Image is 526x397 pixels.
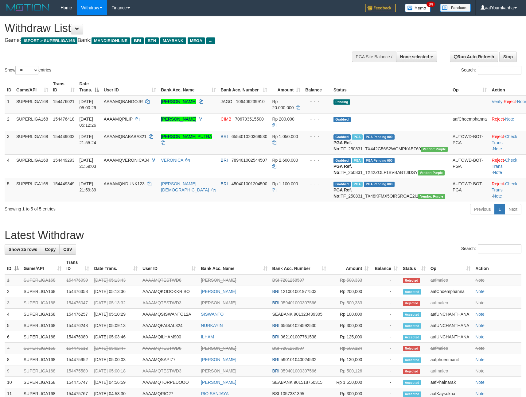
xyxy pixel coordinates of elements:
[5,343,21,354] td: 7
[272,158,298,163] span: Rp 2.600.000
[403,289,421,295] span: Accepted
[21,331,64,343] td: SUPERLIGA168
[161,158,183,163] a: VERONICA
[475,346,485,351] a: Note
[428,309,473,320] td: aafUNCHANTHANA
[101,78,158,96] th: User ID: activate to sort column ascending
[450,131,489,154] td: AUTOWD-BOT-PGA
[280,346,304,351] span: Copy 7201258507 to clipboard
[201,391,229,396] a: RIO SANJAYA
[470,204,495,214] a: Previous
[365,4,396,12] img: Feedback.jpg
[493,194,502,198] a: Note
[492,134,517,145] a: Check Trans
[5,22,345,34] h1: Withdraw List
[5,354,21,365] td: 8
[235,117,263,121] span: Copy 706793515500 to clipboard
[104,134,146,139] span: AAAAMQBABABA321
[64,286,92,297] td: 154476358
[140,377,198,388] td: AAAAMQTORPEDOOO
[92,274,140,286] td: [DATE] 05:13:43
[492,134,504,139] a: Reject
[403,335,421,340] span: Accepted
[221,134,228,139] span: BRI
[41,244,60,255] a: Copy
[145,37,159,44] span: BTN
[492,181,504,186] a: Reject
[272,278,279,283] span: BSI
[5,365,21,377] td: 9
[440,4,471,12] img: panduan.png
[405,4,431,12] img: Button%20Memo.svg
[63,247,72,252] span: CSV
[64,354,92,365] td: 154475952
[5,309,21,320] td: 4
[364,158,395,163] span: PGA Pending
[403,346,420,351] span: Rejected
[232,181,267,186] span: Copy 450401001204500 to clipboard
[371,274,400,286] td: -
[333,99,350,105] span: Pending
[403,357,421,363] span: Accepted
[428,365,473,377] td: aafmaleo
[21,354,64,365] td: SUPERLIGA168
[92,331,140,343] td: [DATE] 05:03:46
[352,158,363,163] span: Marked by aafheankoy
[493,146,502,151] a: Note
[305,157,329,163] div: - - -
[80,117,96,128] span: [DATE] 05:12:26
[5,244,41,255] a: Show 25 rows
[475,391,485,396] a: Note
[5,203,215,212] div: Showing 1 to 5 of 5 entries
[329,309,371,320] td: Rp 100,000
[14,96,51,114] td: SUPERLIGA168
[371,297,400,309] td: -
[475,278,485,283] a: Note
[64,297,92,309] td: 154476047
[5,178,14,202] td: 5
[92,37,130,44] span: MANDIRIONLINE
[232,134,267,139] span: Copy 655401020369530 to clipboard
[272,346,279,351] span: BSI
[352,182,363,187] span: Marked by aafheankoy
[64,257,92,274] th: Trans ID: activate to sort column ascending
[352,134,363,140] span: Marked by aafheankoy
[92,309,140,320] td: [DATE] 05:10:29
[272,312,293,317] span: SEABANK
[92,365,140,377] td: [DATE] 05:00:18
[272,181,298,186] span: Rp 1.100.000
[371,343,400,354] td: -
[492,181,517,192] a: Check Trans
[64,377,92,388] td: 154475747
[80,158,96,169] span: [DATE] 21:59:03
[221,158,228,163] span: BRI
[499,52,517,62] a: Stop
[21,343,64,354] td: SUPERLIGA168
[493,170,502,175] a: Note
[53,99,75,104] span: 154476021
[5,257,21,274] th: ID: activate to sort column descending
[475,300,485,305] a: Note
[428,354,473,365] td: aafphoenmanit
[418,170,445,175] span: Vendor URL: https://trx4.1velocity.biz
[221,99,232,104] span: JAGO
[201,357,236,362] a: [PERSON_NAME]
[333,134,351,140] span: Grabbed
[272,391,279,396] span: BSI
[428,286,473,297] td: aafChoemphanna
[5,286,21,297] td: 2
[400,54,429,59] span: None selected
[371,331,400,343] td: -
[270,78,303,96] th: Amount: activate to sort column ascending
[329,365,371,377] td: Rp 500,126
[64,309,92,320] td: 154476257
[14,178,51,202] td: SUPERLIGA168
[5,331,21,343] td: 6
[475,312,485,317] a: Note
[428,297,473,309] td: aafmaleo
[140,274,198,286] td: AAAAMQTESTWD8
[201,368,236,373] a: [PERSON_NAME]
[206,37,215,44] span: ...
[64,320,92,331] td: 154476248
[421,147,448,152] span: Vendor URL: https://trx4.1velocity.biz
